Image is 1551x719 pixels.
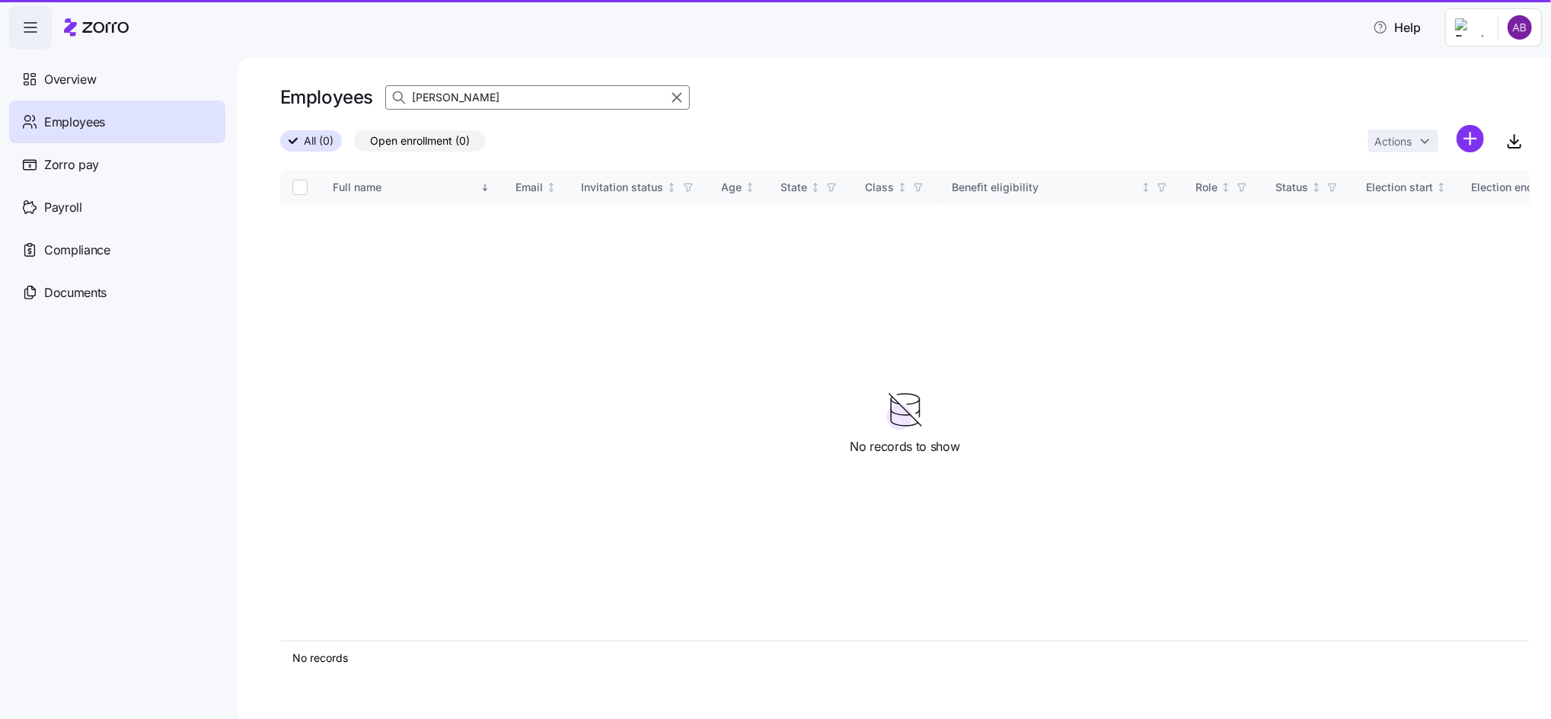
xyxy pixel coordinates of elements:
th: StatusNot sorted [1263,170,1354,205]
a: Employees [9,101,225,143]
a: Documents [9,271,225,314]
th: EmailNot sorted [503,170,570,205]
button: Actions [1368,129,1438,152]
th: Invitation statusNot sorted [570,170,710,205]
div: Role [1195,179,1218,196]
span: Payroll [44,198,82,217]
div: Not sorted [745,182,755,193]
a: Payroll [9,186,225,228]
div: Not sorted [666,182,677,193]
div: Full name [333,179,477,196]
th: Election startNot sorted [1354,170,1460,205]
span: Zorro pay [44,155,99,174]
div: Not sorted [810,182,821,193]
span: Help [1373,18,1421,37]
span: Compliance [44,241,110,260]
input: Search Employees [385,85,690,110]
span: Employees [44,113,105,132]
img: c6b7e62a50e9d1badab68c8c9b51d0dd [1508,15,1532,40]
div: Not sorted [1221,182,1231,193]
th: AgeNot sorted [710,170,769,205]
div: State [780,179,807,196]
div: Benefit eligibility [952,179,1138,196]
div: Status [1275,179,1308,196]
div: Sorted descending [480,182,490,193]
div: Not sorted [897,182,908,193]
div: Not sorted [1141,182,1151,193]
th: Benefit eligibilityNot sorted [940,170,1183,205]
div: Not sorted [546,182,557,193]
div: Email [515,179,543,196]
div: Election end [1472,179,1534,196]
div: Not sorted [1311,182,1322,193]
th: RoleNot sorted [1183,170,1263,205]
span: All (0) [304,131,333,151]
span: No records to show [850,437,959,456]
th: StateNot sorted [768,170,853,205]
div: Not sorted [1436,182,1447,193]
span: Open enrollment (0) [370,131,470,151]
a: Zorro pay [9,143,225,186]
div: Invitation status [582,179,664,196]
div: Election start [1366,179,1433,196]
svg: add icon [1457,125,1484,152]
a: Overview [9,58,225,101]
span: Overview [44,70,96,89]
span: Documents [44,283,107,302]
a: Compliance [9,228,225,271]
div: Class [865,179,894,196]
img: Employer logo [1455,18,1486,37]
button: Help [1361,12,1433,43]
span: Actions [1374,136,1412,147]
div: No records [292,650,1517,666]
div: Age [722,179,742,196]
h1: Employees [280,85,373,109]
th: ClassNot sorted [853,170,940,205]
th: Full nameSorted descending [321,170,503,205]
input: Select all records [292,180,308,195]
